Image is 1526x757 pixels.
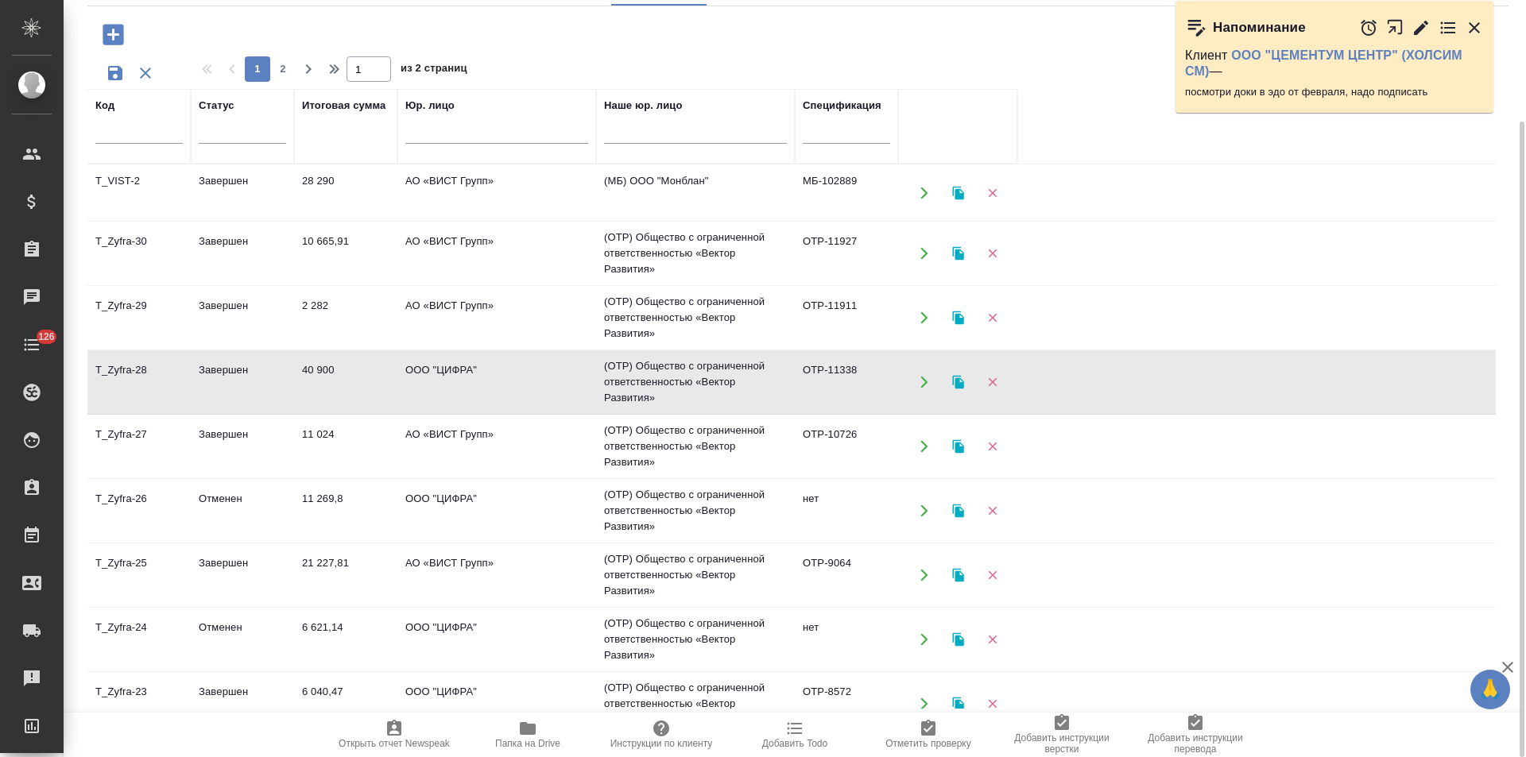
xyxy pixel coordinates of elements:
td: Завершен [191,419,294,474]
td: T_Zyfra-26 [87,483,191,539]
button: Отложить [1359,18,1378,37]
div: Наше юр. лицо [604,98,683,114]
button: Удалить [976,495,1009,527]
td: OTP-10726 [795,419,898,474]
button: Клонировать [942,238,974,270]
td: OTP-8572 [795,676,898,732]
span: Папка на Drive [495,738,560,749]
div: Статус [199,98,234,114]
td: T_Zyfra-25 [87,547,191,603]
button: Клонировать [942,495,974,527]
button: Отметить проверку [862,713,995,757]
td: ООО "ЦИФРА" [397,612,596,667]
td: T_Zyfra-24 [87,612,191,667]
td: ООО "ЦИФРА" [397,354,596,410]
td: (OTP) Общество с ограниченной ответственностью «Вектор Развития» [596,222,795,285]
button: Папка на Drive [461,713,595,757]
span: Отметить проверку [885,738,970,749]
button: Открыть [908,238,940,270]
button: Открыть [908,176,940,209]
button: Открыть [908,431,940,463]
td: T_Zyfra-30 [87,226,191,281]
button: Открыть [908,366,940,399]
td: нет [795,483,898,539]
button: Открыть [908,688,940,720]
div: Итоговая сумма [302,98,385,114]
td: (OTP) Общество с ограниченной ответственностью «Вектор Развития» [596,543,795,607]
button: Открыть [908,559,940,592]
span: из 2 страниц [401,59,467,82]
td: Отменен [191,483,294,539]
button: Удалить [976,176,1009,209]
span: 2 [270,61,296,77]
p: Клиент — [1185,48,1484,79]
td: (OTP) Общество с ограниченной ответственностью «Вектор Развития» [596,286,795,350]
td: 40 900 [294,354,397,410]
span: Добавить Todo [762,738,827,749]
td: Отменен [191,612,294,667]
button: Перейти в todo [1439,18,1458,37]
div: Код [95,98,114,114]
td: (OTP) Общество с ограниченной ответственностью «Вектор Развития» [596,415,795,478]
td: МБ-102889 [795,165,898,221]
button: Добавить инструкции перевода [1129,713,1262,757]
td: Завершен [191,165,294,221]
button: Добавить проект [91,18,135,51]
td: OTP-11338 [795,354,898,410]
td: 11 024 [294,419,397,474]
button: Открыть в новой вкладке [1386,10,1404,44]
span: Открыть отчет Newspeak [339,738,450,749]
td: Завершен [191,354,294,410]
td: 11 269,8 [294,483,397,539]
td: ООО "ЦИФРА" [397,483,596,539]
button: Сбросить фильтры [130,58,161,88]
td: (OTP) Общество с ограниченной ответственностью «Вектор Развития» [596,608,795,671]
button: Клонировать [942,176,974,209]
p: Напоминание [1213,20,1306,36]
td: OTP-9064 [795,547,898,603]
td: 21 227,81 [294,547,397,603]
div: Юр. лицо [405,98,455,114]
td: (OTP) Общество с ограниченной ответственностью «Вектор Развития» [596,350,795,414]
button: Закрыть [1465,18,1484,37]
td: 2 282 [294,290,397,346]
td: АО «ВИСТ Групп» [397,547,596,603]
td: Завершен [191,676,294,732]
td: T_Zyfra-27 [87,419,191,474]
td: АО «ВИСТ Групп» [397,419,596,474]
button: Сохранить фильтры [100,58,130,88]
td: ООО "ЦИФРА" [397,676,596,732]
button: Удалить [976,559,1009,592]
a: 126 [4,325,60,365]
button: 🙏 [1470,670,1510,709]
button: Клонировать [942,302,974,334]
td: Завершен [191,547,294,603]
button: Добавить инструкции верстки [995,713,1129,757]
td: АО «ВИСТ Групп» [397,165,596,221]
button: 2 [270,56,296,82]
button: Клонировать [942,688,974,720]
td: (OTP) Общество с ограниченной ответственностью «Вектор Развития» [596,672,795,736]
p: посмотри доки в эдо от февраля, надо подписать [1185,84,1484,100]
span: Добавить инструкции перевода [1138,732,1253,755]
button: Открыть отчет Newspeak [327,713,461,757]
td: АО «ВИСТ Групп» [397,290,596,346]
td: 6 621,14 [294,612,397,667]
button: Клонировать [942,431,974,463]
button: Удалить [976,302,1009,334]
button: Удалить [976,688,1009,720]
td: T_Zyfra-23 [87,676,191,732]
td: T_Zyfra-29 [87,290,191,346]
button: Удалить [976,366,1009,399]
button: Клонировать [942,624,974,656]
button: Открыть [908,302,940,334]
td: T_VIST-2 [87,165,191,221]
td: OTP-11911 [795,290,898,346]
button: Открыть [908,495,940,527]
button: Инструкции по клиенту [595,713,728,757]
span: 🙏 [1477,673,1504,706]
td: (МБ) ООО "Монблан" [596,165,795,221]
td: Завершен [191,226,294,281]
button: Клонировать [942,366,974,399]
td: 6 040,47 [294,676,397,732]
